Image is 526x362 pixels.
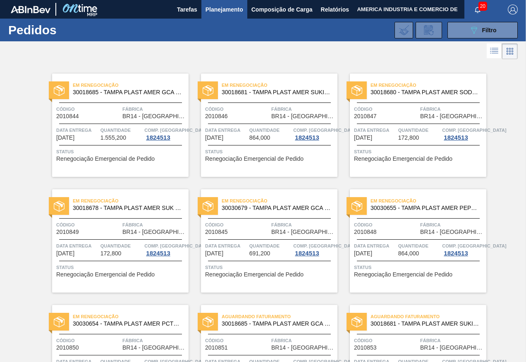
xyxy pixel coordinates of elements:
[56,135,74,141] span: 05/09/2025
[56,105,120,113] span: Código
[205,156,304,162] span: Renegociação Emergencial de Pedido
[122,221,186,229] span: Fábrica
[420,336,484,345] span: Fábrica
[189,189,337,293] a: statusEm renegociação30030679 - TAMPA PLAST AMER GCA ZERO NIV24Código2010845FábricaBR14 - [GEOGRA...
[442,126,506,134] span: Comp. Carga
[371,89,480,95] span: 30018680 - TAMPA PLAST AMER SODA S/LINER
[206,5,243,14] span: Planejamento
[222,89,331,95] span: 30018681 - TAMPA PLAST AMER SUKITA S/LINER
[508,5,518,14] img: Logout
[271,113,335,119] span: BR14 - Curitibana
[442,126,484,141] a: Comp. [GEOGRAPHIC_DATA]1824513
[293,134,320,141] div: 1824513
[354,148,484,156] span: Status
[205,113,228,119] span: 2010846
[56,148,186,156] span: Status
[205,345,228,351] span: 2010851
[502,43,518,59] div: Visão em Cards
[249,242,292,250] span: Quantidade
[442,134,469,141] div: 1824513
[351,85,362,96] img: status
[205,271,304,278] span: Renegociação Emergencial de Pedido
[56,336,120,345] span: Código
[205,135,223,141] span: 05/09/2025
[321,5,349,14] span: Relatórios
[442,242,484,257] a: Comp. [GEOGRAPHIC_DATA]1824513
[354,263,484,271] span: Status
[354,135,372,141] span: 05/09/2025
[398,126,440,134] span: Quantidade
[56,250,74,257] span: 05/09/2025
[56,113,79,119] span: 2010844
[222,312,337,321] span: Aguardando Faturamento
[337,189,486,293] a: statusEm renegociação30030655 - TAMPA PLAST AMER PEPSI ZERO NIV24Código2010848FábricaBR14 - [GEOG...
[354,113,377,119] span: 2010847
[122,105,186,113] span: Fábrica
[442,250,469,257] div: 1824513
[464,4,491,15] button: Notificações
[100,135,126,141] span: 1.555,200
[205,229,228,235] span: 2010845
[293,250,320,257] div: 1824513
[487,43,502,59] div: Visão em Lista
[73,312,189,321] span: Em renegociação
[354,105,418,113] span: Código
[205,148,335,156] span: Status
[205,126,247,134] span: Data entrega
[420,221,484,229] span: Fábrica
[271,345,335,351] span: BR14 - Curitibana
[73,81,189,89] span: Em renegociação
[144,134,172,141] div: 1824513
[420,229,484,235] span: BR14 - Curitibana
[122,229,186,235] span: BR14 - Curitibana
[8,25,122,35] h1: Pedidos
[371,197,486,205] span: Em renegociação
[354,242,396,250] span: Data entrega
[398,242,440,250] span: Quantidade
[371,312,486,321] span: Aguardando Faturamento
[354,229,377,235] span: 2010848
[249,126,292,134] span: Quantidade
[251,5,313,14] span: Composição de Carga
[40,74,189,177] a: statusEm renegociação30018685 - TAMPA PLAST AMER GCA S/LINERCódigo2010844FábricaBR14 - [GEOGRAPHI...
[416,22,442,38] div: Solicitação de Revisão de Pedidos
[205,336,269,345] span: Código
[222,321,331,327] span: 30018685 - TAMPA PLAST AMER GCA S/LINER
[205,221,269,229] span: Código
[354,156,452,162] span: Renegociação Emergencial de Pedido
[100,250,122,257] span: 172,800
[122,345,186,351] span: BR14 - Curitibana
[56,263,186,271] span: Status
[271,221,335,229] span: Fábrica
[351,317,362,327] img: status
[293,242,357,250] span: Comp. Carga
[54,85,65,96] img: status
[249,135,270,141] span: 864,000
[203,85,213,96] img: status
[56,271,155,278] span: Renegociação Emergencial de Pedido
[144,126,208,134] span: Comp. Carga
[354,250,372,257] span: 05/09/2025
[100,126,143,134] span: Quantidade
[482,27,497,33] span: Filtro
[351,201,362,212] img: status
[293,242,335,257] a: Comp. [GEOGRAPHIC_DATA]1824513
[56,345,79,351] span: 2010850
[73,197,189,205] span: Em renegociação
[271,105,335,113] span: Fábrica
[203,201,213,212] img: status
[122,113,186,119] span: BR14 - Curitibana
[222,81,337,89] span: Em renegociação
[420,345,484,351] span: BR14 - Curitibana
[371,205,480,211] span: 30030655 - TAMPA PLAST AMER PEPSI ZERO NIV24
[144,242,208,250] span: Comp. Carga
[144,250,172,257] div: 1824513
[371,81,486,89] span: Em renegociação
[354,126,396,134] span: Data entrega
[293,126,335,141] a: Comp. [GEOGRAPHIC_DATA]1824513
[11,6,50,13] img: TNhmsLtSVTkK8tSr43FrP2fwEKptu5GPRR3wAAAABJRU5ErkJggg==
[205,105,269,113] span: Código
[371,321,480,327] span: 30018681 - TAMPA PLAST AMER SUKITA S/LINER
[354,336,418,345] span: Código
[398,250,419,257] span: 864,000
